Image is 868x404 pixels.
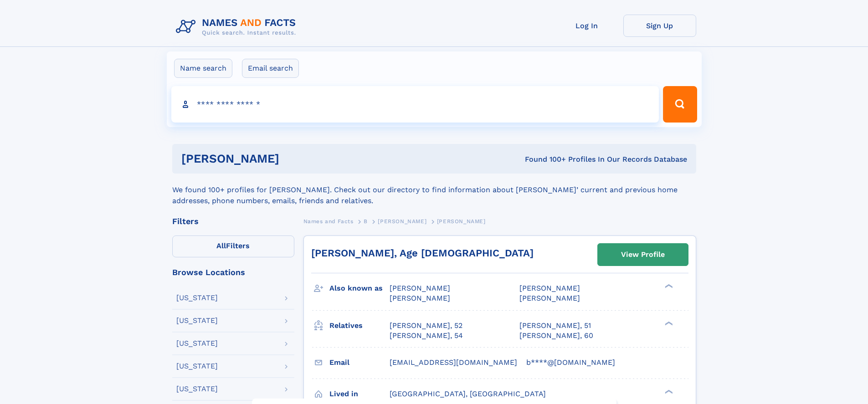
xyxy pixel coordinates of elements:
[390,294,450,302] span: [PERSON_NAME]
[172,268,294,276] div: Browse Locations
[623,15,696,37] a: Sign Up
[329,281,390,296] h3: Also known as
[176,317,218,324] div: [US_STATE]
[519,321,591,331] a: [PERSON_NAME], 51
[663,86,697,123] button: Search Button
[311,247,534,259] a: [PERSON_NAME], Age [DEMOGRAPHIC_DATA]
[598,244,688,266] a: View Profile
[172,174,696,206] div: We found 100+ profiles for [PERSON_NAME]. Check out our directory to find information about [PERS...
[176,294,218,302] div: [US_STATE]
[402,154,687,164] div: Found 100+ Profiles In Our Records Database
[176,385,218,393] div: [US_STATE]
[390,284,450,292] span: [PERSON_NAME]
[172,217,294,225] div: Filters
[172,15,303,39] img: Logo Names and Facts
[390,321,462,331] a: [PERSON_NAME], 52
[171,86,659,123] input: search input
[364,218,368,225] span: B
[364,215,368,227] a: B
[663,283,673,289] div: ❯
[174,59,232,78] label: Name search
[437,218,486,225] span: [PERSON_NAME]
[550,15,623,37] a: Log In
[663,320,673,326] div: ❯
[378,218,426,225] span: [PERSON_NAME]
[176,340,218,347] div: [US_STATE]
[621,244,665,265] div: View Profile
[390,331,463,341] a: [PERSON_NAME], 54
[329,318,390,333] h3: Relatives
[390,389,546,398] span: [GEOGRAPHIC_DATA], [GEOGRAPHIC_DATA]
[390,358,517,367] span: [EMAIL_ADDRESS][DOMAIN_NAME]
[519,284,580,292] span: [PERSON_NAME]
[216,241,226,250] span: All
[519,294,580,302] span: [PERSON_NAME]
[663,389,673,394] div: ❯
[303,215,354,227] a: Names and Facts
[181,153,402,164] h1: [PERSON_NAME]
[172,235,294,257] label: Filters
[329,386,390,402] h3: Lived in
[378,215,426,227] a: [PERSON_NAME]
[242,59,299,78] label: Email search
[329,355,390,370] h3: Email
[176,363,218,370] div: [US_STATE]
[519,331,593,341] a: [PERSON_NAME], 60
